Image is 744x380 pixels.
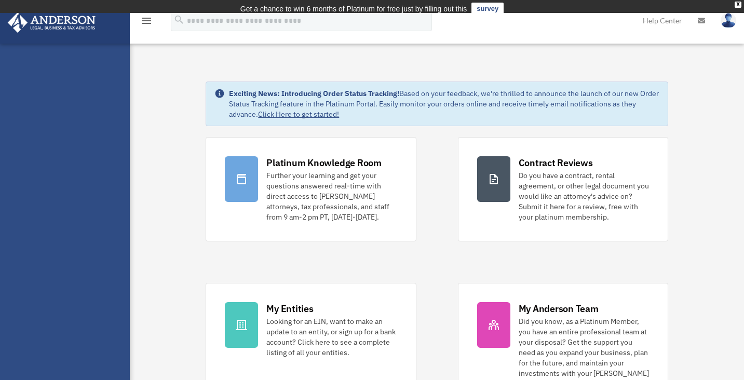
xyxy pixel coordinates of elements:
[735,2,741,8] div: close
[266,156,382,169] div: Platinum Knowledge Room
[471,3,504,15] a: survey
[519,156,593,169] div: Contract Reviews
[519,170,649,222] div: Do you have a contract, rental agreement, or other legal document you would like an attorney's ad...
[258,110,339,119] a: Click Here to get started!
[206,137,416,241] a: Platinum Knowledge Room Further your learning and get your questions answered real-time with dire...
[458,137,668,241] a: Contract Reviews Do you have a contract, rental agreement, or other legal document you would like...
[266,170,397,222] div: Further your learning and get your questions answered real-time with direct access to [PERSON_NAM...
[229,88,659,119] div: Based on your feedback, we're thrilled to announce the launch of our new Order Status Tracking fe...
[140,15,153,27] i: menu
[240,3,467,15] div: Get a chance to win 6 months of Platinum for free just by filling out this
[721,13,736,28] img: User Pic
[266,316,397,358] div: Looking for an EIN, want to make an update to an entity, or sign up for a bank account? Click her...
[5,12,99,33] img: Anderson Advisors Platinum Portal
[229,89,399,98] strong: Exciting News: Introducing Order Status Tracking!
[140,18,153,27] a: menu
[266,302,313,315] div: My Entities
[173,14,185,25] i: search
[519,302,599,315] div: My Anderson Team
